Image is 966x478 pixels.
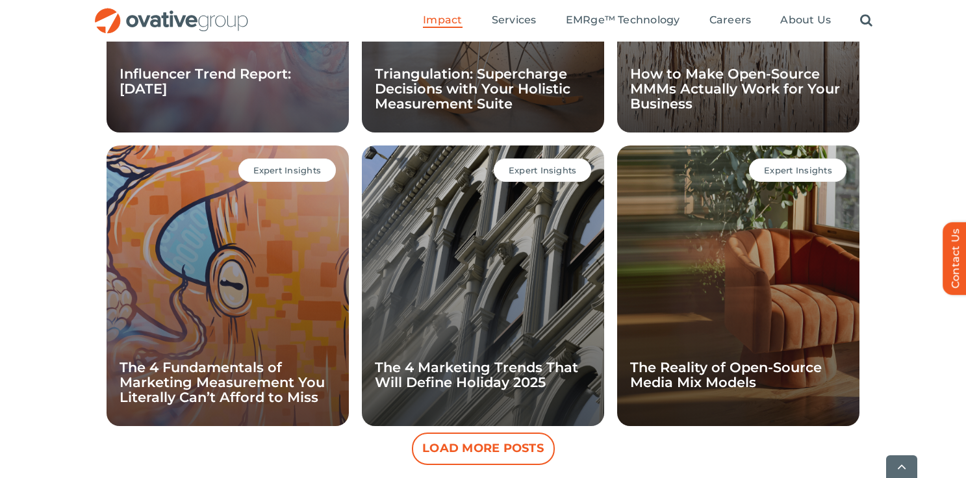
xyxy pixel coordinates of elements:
[709,14,752,28] a: Careers
[94,6,249,19] a: OG_Full_horizontal_RGB
[709,14,752,27] span: Careers
[412,433,555,465] button: Load More Posts
[375,359,578,390] a: The 4 Marketing Trends That Will Define Holiday 2025
[120,66,291,97] a: Influencer Trend Report: [DATE]
[423,14,462,27] span: Impact
[492,14,537,28] a: Services
[120,359,325,405] a: The 4 Fundamentals of Marketing Measurement You Literally Can’t Afford to Miss
[566,14,680,28] a: EMRge™ Technology
[630,66,840,112] a: How to Make Open-Source MMMs Actually Work for Your Business
[375,66,570,112] a: Triangulation: Supercharge Decisions with Your Holistic Measurement Suite
[780,14,831,27] span: About Us
[780,14,831,28] a: About Us
[492,14,537,27] span: Services
[860,14,872,28] a: Search
[566,14,680,27] span: EMRge™ Technology
[423,14,462,28] a: Impact
[630,359,822,390] a: The Reality of Open-Source Media Mix Models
